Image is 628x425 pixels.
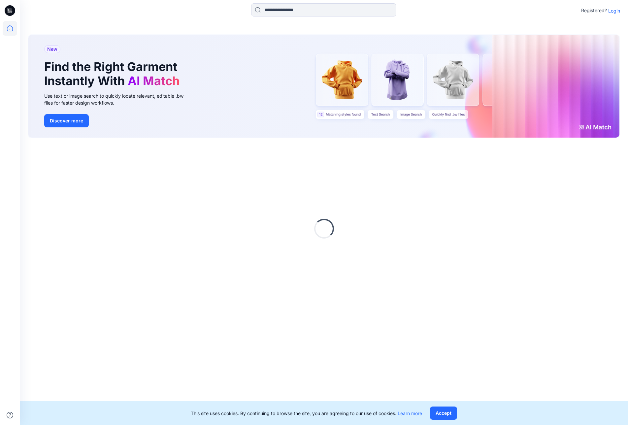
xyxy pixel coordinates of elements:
button: Accept [430,407,457,420]
p: Registered? [581,7,607,15]
p: Login [608,7,620,14]
div: Use text or image search to quickly locate relevant, editable .bw files for faster design workflows. [44,92,193,106]
span: New [47,45,57,53]
h1: Find the Right Garment Instantly With [44,60,183,88]
p: This site uses cookies. By continuing to browse the site, you are agreeing to our use of cookies. [191,410,422,417]
button: Discover more [44,114,89,127]
span: AI Match [128,74,180,88]
a: Learn more [398,410,422,416]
